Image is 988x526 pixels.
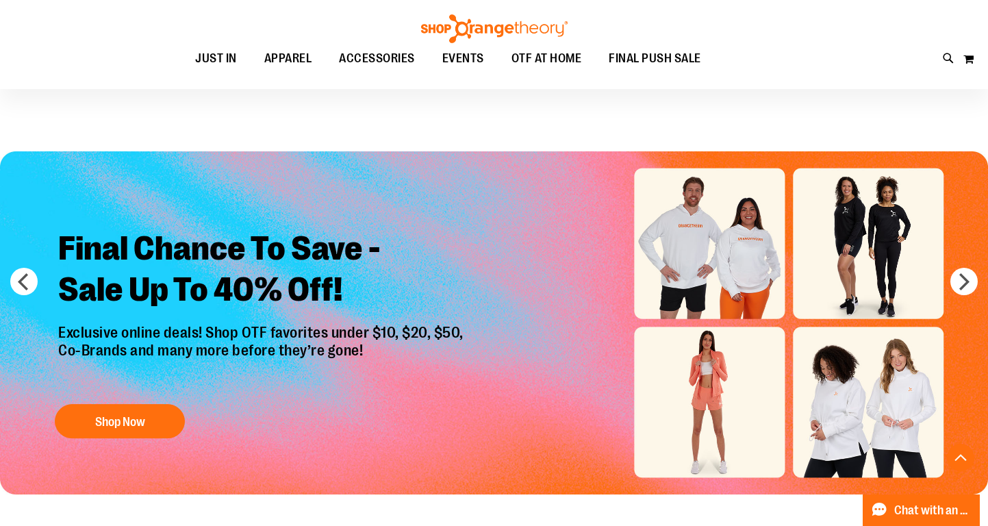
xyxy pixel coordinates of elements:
[894,504,972,517] span: Chat with an Expert
[419,14,570,43] img: Shop Orangetheory
[511,43,582,74] span: OTF AT HOME
[339,43,415,74] span: ACCESSORIES
[55,404,185,438] button: Shop Now
[863,494,980,526] button: Chat with an Expert
[48,324,477,391] p: Exclusive online deals! Shop OTF favorites under $10, $20, $50, Co-Brands and many more before th...
[947,444,974,471] button: Back To Top
[48,218,477,446] a: Final Chance To Save -Sale Up To 40% Off! Exclusive online deals! Shop OTF favorites under $10, $...
[609,43,701,74] span: FINAL PUSH SALE
[442,43,484,74] span: EVENTS
[48,218,477,324] h2: Final Chance To Save - Sale Up To 40% Off!
[950,268,978,295] button: next
[264,43,312,74] span: APPAREL
[10,268,38,295] button: prev
[195,43,237,74] span: JUST IN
